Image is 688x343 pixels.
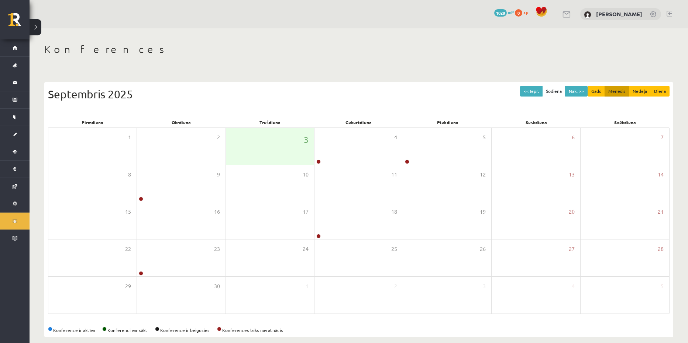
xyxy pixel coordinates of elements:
[125,282,131,290] span: 29
[569,208,575,216] span: 20
[629,86,651,97] button: Nedēļa
[303,245,309,253] span: 24
[128,133,131,141] span: 1
[661,133,664,141] span: 7
[523,9,528,15] span: xp
[542,86,565,97] button: Šodiena
[304,133,309,146] span: 3
[48,86,670,102] div: Septembris 2025
[303,171,309,179] span: 10
[403,117,492,127] div: Piekdiena
[494,9,514,15] a: 1028 mP
[494,9,507,17] span: 1028
[480,208,486,216] span: 19
[125,245,131,253] span: 22
[394,133,397,141] span: 4
[520,86,543,97] button: << Iepr.
[303,208,309,216] span: 17
[596,10,642,18] a: [PERSON_NAME]
[658,171,664,179] span: 14
[588,86,605,97] button: Gads
[125,208,131,216] span: 15
[569,245,575,253] span: 27
[137,117,226,127] div: Otrdiena
[515,9,532,15] a: 0 xp
[572,133,575,141] span: 6
[483,282,486,290] span: 3
[391,245,397,253] span: 25
[650,86,670,97] button: Diena
[214,245,220,253] span: 23
[8,13,30,31] a: Rīgas 1. Tālmācības vidusskola
[226,117,314,127] div: Trešdiena
[492,117,581,127] div: Sestdiena
[658,208,664,216] span: 21
[565,86,588,97] button: Nāk. >>
[314,117,403,127] div: Ceturtdiena
[217,133,220,141] span: 2
[306,282,309,290] span: 1
[48,117,137,127] div: Pirmdiena
[48,327,670,333] div: Konference ir aktīva Konferenci var sākt Konference ir beigusies Konferences laiks nav atnācis
[569,171,575,179] span: 13
[605,86,629,97] button: Mēnesis
[584,11,591,18] img: Kristaps Lukass
[480,171,486,179] span: 12
[572,282,575,290] span: 4
[480,245,486,253] span: 26
[483,133,486,141] span: 5
[391,208,397,216] span: 18
[581,117,670,127] div: Svētdiena
[214,208,220,216] span: 16
[661,282,664,290] span: 5
[214,282,220,290] span: 30
[394,282,397,290] span: 2
[128,171,131,179] span: 8
[217,171,220,179] span: 9
[391,171,397,179] span: 11
[515,9,522,17] span: 0
[658,245,664,253] span: 28
[508,9,514,15] span: mP
[44,43,673,56] h1: Konferences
